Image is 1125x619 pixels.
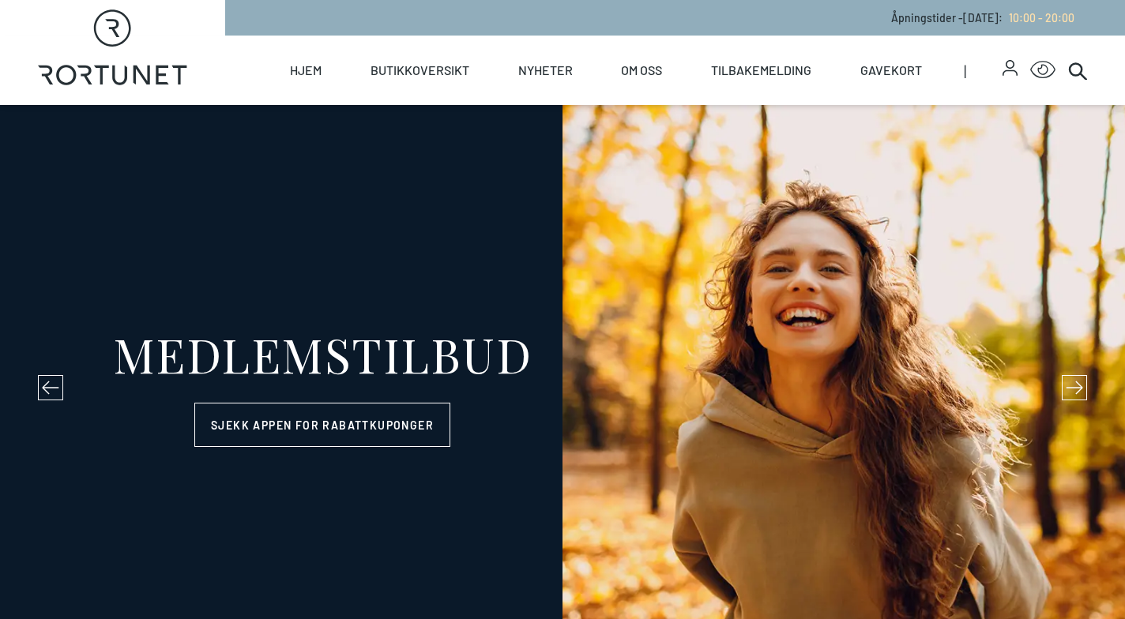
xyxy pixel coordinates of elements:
a: Butikkoversikt [371,36,469,105]
a: Tilbakemelding [711,36,811,105]
a: Sjekk appen for rabattkuponger [194,403,450,447]
p: Åpningstider - [DATE] : [891,9,1074,26]
a: Om oss [621,36,662,105]
a: Nyheter [518,36,573,105]
a: Gavekort [860,36,922,105]
a: Hjem [290,36,322,105]
button: Open Accessibility Menu [1030,58,1055,83]
div: MEDLEMSTILBUD [113,330,532,377]
span: 10:00 - 20:00 [1009,11,1074,24]
a: 10:00 - 20:00 [1003,11,1074,24]
span: | [964,36,1003,105]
